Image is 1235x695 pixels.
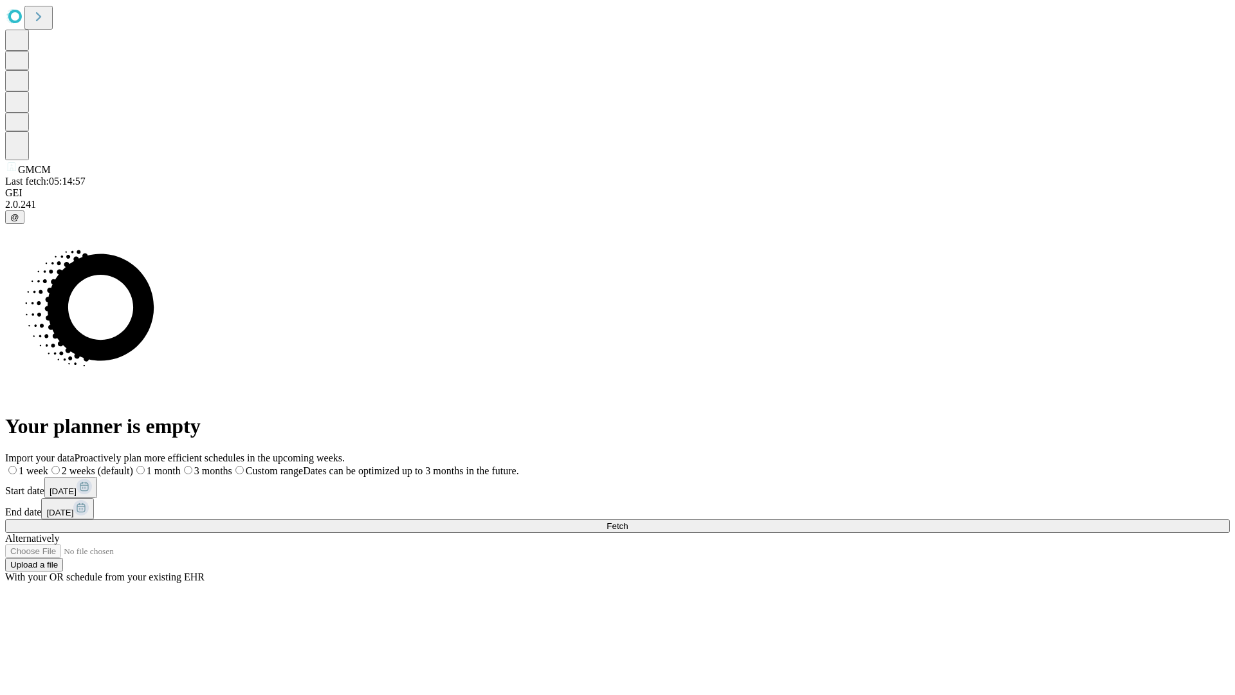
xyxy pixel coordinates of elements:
[18,164,51,175] span: GMCM
[5,558,63,571] button: Upload a file
[303,465,518,476] span: Dates can be optimized up to 3 months in the future.
[194,465,232,476] span: 3 months
[5,533,59,544] span: Alternatively
[184,466,192,474] input: 3 months
[8,466,17,474] input: 1 week
[10,212,19,222] span: @
[50,486,77,496] span: [DATE]
[75,452,345,463] span: Proactively plan more efficient schedules in the upcoming weeks.
[46,508,73,517] span: [DATE]
[41,498,94,519] button: [DATE]
[5,477,1230,498] div: Start date
[51,466,60,474] input: 2 weeks (default)
[5,199,1230,210] div: 2.0.241
[5,414,1230,438] h1: Your planner is empty
[62,465,133,476] span: 2 weeks (default)
[5,187,1230,199] div: GEI
[607,521,628,531] span: Fetch
[5,519,1230,533] button: Fetch
[246,465,303,476] span: Custom range
[235,466,244,474] input: Custom rangeDates can be optimized up to 3 months in the future.
[5,498,1230,519] div: End date
[5,210,24,224] button: @
[147,465,181,476] span: 1 month
[5,452,75,463] span: Import your data
[136,466,145,474] input: 1 month
[19,465,48,476] span: 1 week
[5,571,205,582] span: With your OR schedule from your existing EHR
[44,477,97,498] button: [DATE]
[5,176,86,187] span: Last fetch: 05:14:57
